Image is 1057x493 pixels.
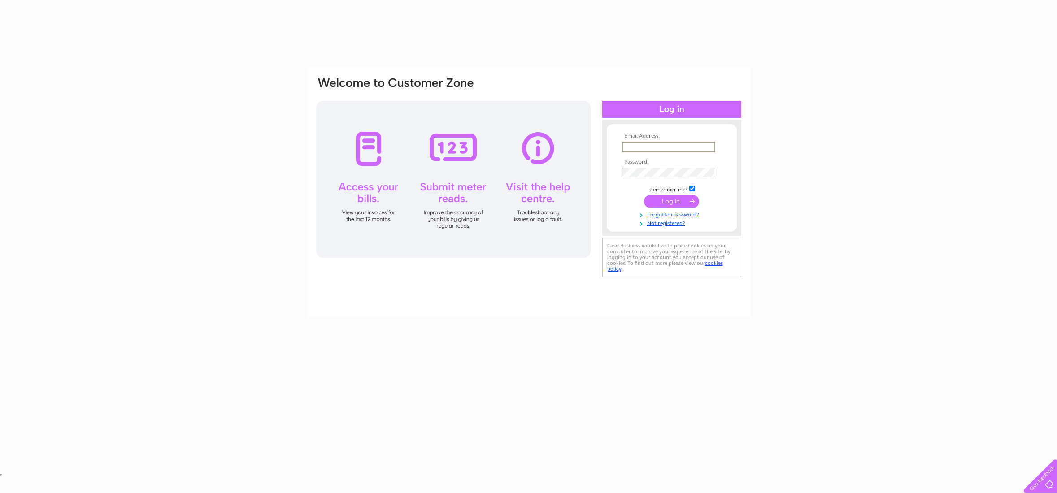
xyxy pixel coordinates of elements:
[602,238,741,277] div: Clear Business would like to place cookies on your computer to improve your experience of the sit...
[620,133,724,139] th: Email Address:
[620,159,724,165] th: Password:
[622,218,724,227] a: Not registered?
[622,210,724,218] a: Forgotten password?
[644,195,699,208] input: Submit
[620,184,724,193] td: Remember me?
[607,260,723,272] a: cookies policy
